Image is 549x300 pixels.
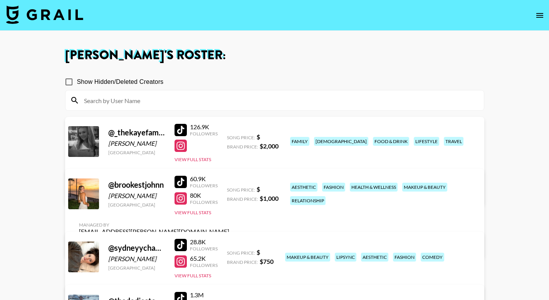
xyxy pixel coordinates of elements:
[190,131,218,137] div: Followers
[190,262,218,268] div: Followers
[190,199,218,205] div: Followers
[290,196,326,205] div: relationship
[175,210,211,215] button: View Full Stats
[257,185,260,193] strong: $
[79,222,229,228] div: Managed By
[79,94,479,107] input: Search by User Name
[532,8,547,23] button: open drawer
[108,265,165,271] div: [GEOGRAPHIC_DATA]
[314,137,368,146] div: [DEMOGRAPHIC_DATA]
[227,135,255,140] span: Song Price:
[335,253,356,262] div: lipsync
[285,253,330,262] div: makeup & beauty
[350,183,398,192] div: health & wellness
[65,49,484,62] h1: [PERSON_NAME] 's Roster:
[227,196,258,202] span: Brand Price:
[190,255,218,262] div: 65.2K
[108,192,165,200] div: [PERSON_NAME]
[444,137,463,146] div: travel
[227,144,258,150] span: Brand Price:
[414,137,439,146] div: lifestyle
[260,258,274,265] strong: $ 750
[361,253,388,262] div: aesthetic
[190,238,218,246] div: 28.8K
[108,255,165,263] div: [PERSON_NAME]
[6,5,83,24] img: Grail Talent
[393,253,416,262] div: fashion
[257,248,260,256] strong: $
[402,183,447,192] div: makeup & beauty
[190,291,218,299] div: 1.3M
[260,142,279,150] strong: $ 2,000
[108,202,165,208] div: [GEOGRAPHIC_DATA]
[175,273,211,278] button: View Full Stats
[108,140,165,147] div: [PERSON_NAME]
[260,195,279,202] strong: $ 1,000
[373,137,409,146] div: food & drink
[77,77,164,87] span: Show Hidden/Deleted Creators
[190,123,218,131] div: 126.9K
[190,183,218,188] div: Followers
[190,246,218,252] div: Followers
[108,180,165,190] div: @ brookestjohnn
[257,133,260,140] strong: $
[227,259,258,265] span: Brand Price:
[290,183,317,192] div: aesthetic
[108,243,165,253] div: @ sydneyychambers
[227,187,255,193] span: Song Price:
[290,137,309,146] div: family
[190,175,218,183] div: 60.9K
[227,250,255,256] span: Song Price:
[175,157,211,162] button: View Full Stats
[322,183,345,192] div: fashion
[190,192,218,199] div: 80K
[421,253,444,262] div: comedy
[79,228,229,235] div: [EMAIL_ADDRESS][PERSON_NAME][DOMAIN_NAME]
[108,128,165,137] div: @ _thekayefamily
[108,150,165,155] div: [GEOGRAPHIC_DATA]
